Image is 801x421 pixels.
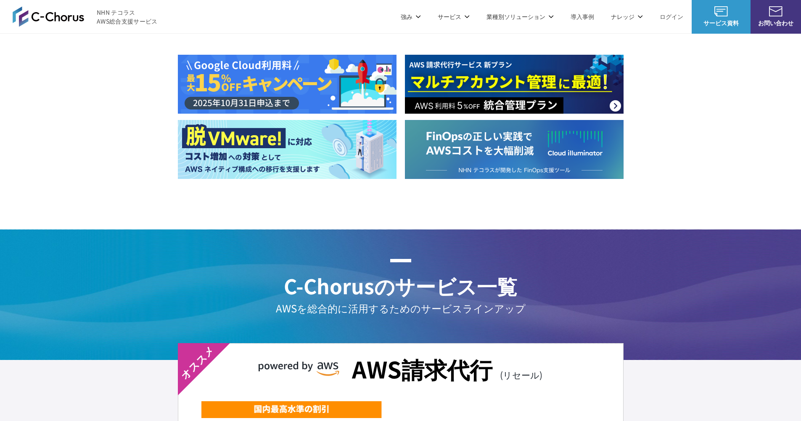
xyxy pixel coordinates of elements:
[13,6,158,27] a: AWS総合支援サービス C-Chorus NHN テコラスAWS総合支援サービス
[571,12,594,21] a: 導入事例
[611,12,643,21] p: ナレッジ
[405,55,624,114] img: AWS請求代行サービス 統合管理プラン
[714,6,728,16] img: AWS総合支援サービス C-Chorus サービス資料
[751,19,801,27] span: お問い合わせ
[769,6,782,16] img: お問い合わせ
[178,55,397,114] img: Google Cloud利用料 最大15%OFFキャンペーン 2025年10月31日申込まで
[438,12,470,21] p: サービス
[97,8,158,26] span: NHN テコラス AWS総合支援サービス
[259,362,339,376] img: powered by AWS
[500,368,542,381] span: (リセール)
[178,120,397,179] img: 脱VMwareに対応 コスト増加への対策としてAWSネイティブ構成への移行を支援します
[660,12,683,21] a: ログイン
[13,6,84,27] img: AWS総合支援サービス C-Chorus
[401,12,421,21] p: 強み
[405,120,624,179] img: AWS費用の大幅削減 正しいアプローチを提案
[352,352,542,386] h3: AWS請求代行
[692,19,751,27] span: サービス資料
[486,12,554,21] p: 業種別ソリューション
